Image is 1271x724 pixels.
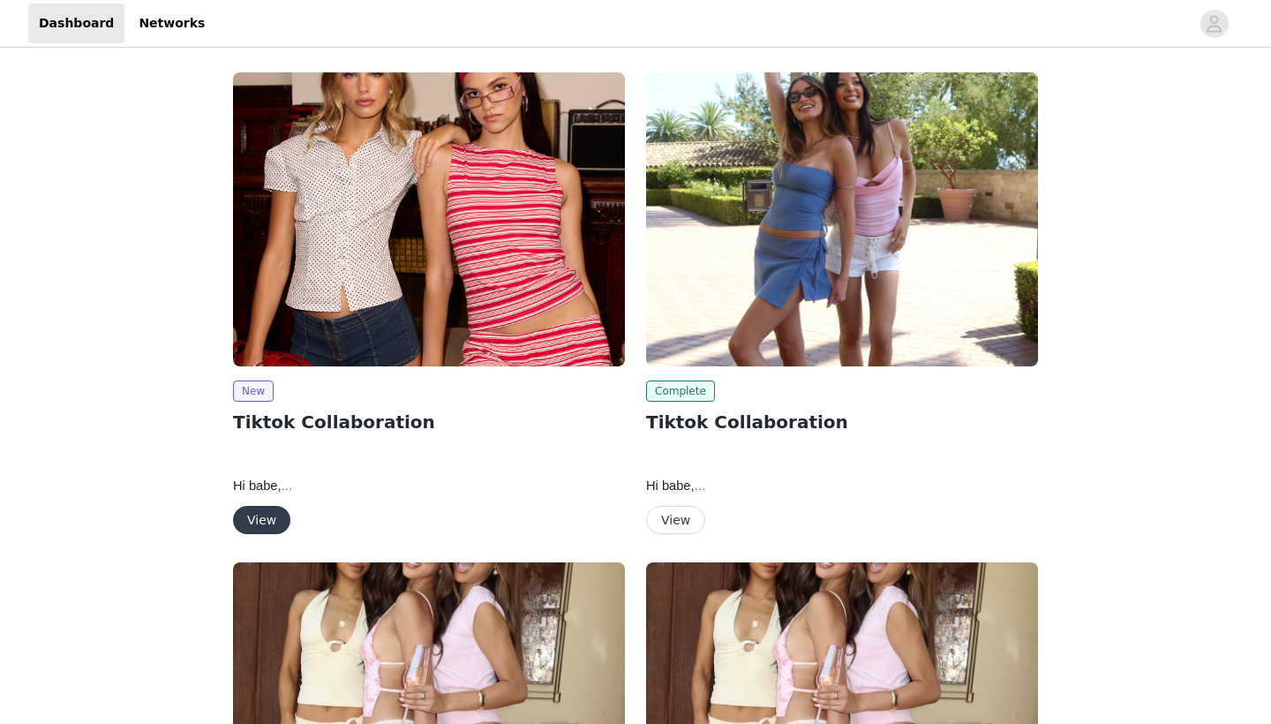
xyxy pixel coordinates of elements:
[1206,10,1222,38] div: avatar
[646,72,1038,366] img: Edikted
[233,514,290,527] a: View
[233,409,625,435] h2: Tiktok Collaboration
[233,506,290,534] button: View
[233,479,293,493] span: Hi babe,
[233,72,625,366] img: Edikted
[233,381,274,402] span: New
[28,4,124,43] a: Dashboard
[646,506,705,534] button: View
[646,381,715,402] span: Complete
[646,479,706,493] span: Hi babe,
[646,514,705,527] a: View
[646,409,1038,435] h2: Tiktok Collaboration
[128,4,215,43] a: Networks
